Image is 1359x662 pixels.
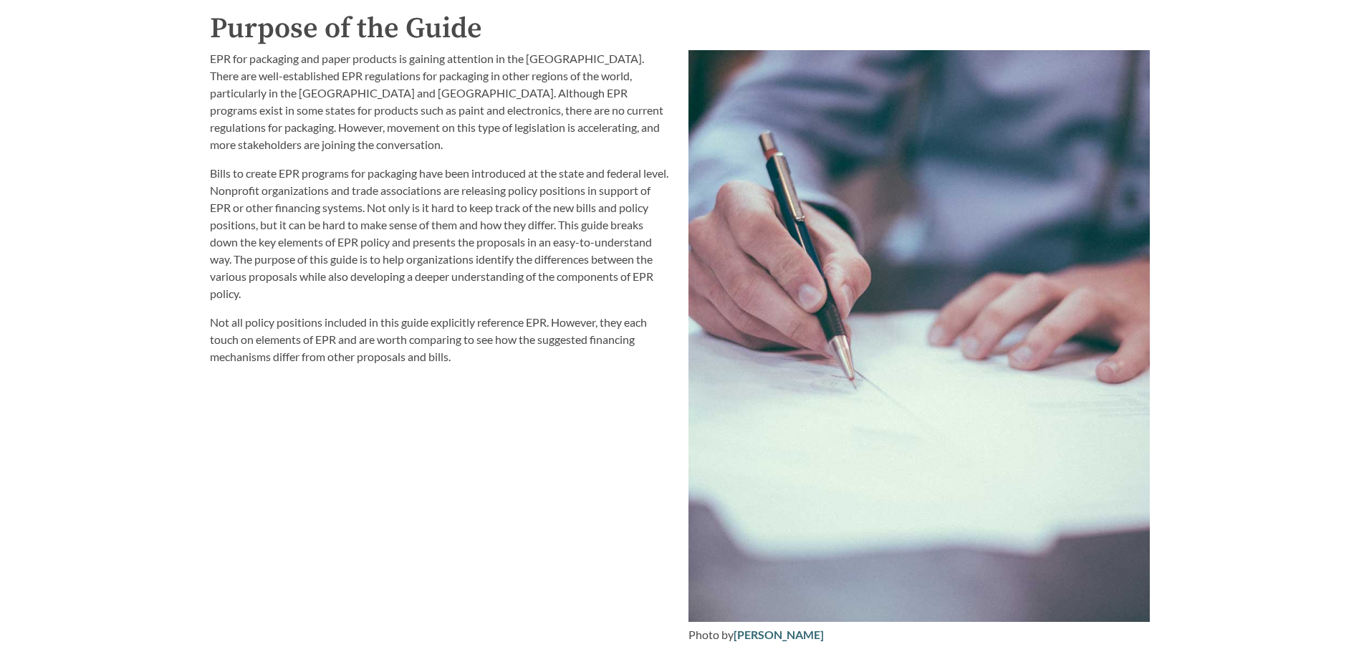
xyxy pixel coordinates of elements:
h2: Purpose of the Guide [210,7,1150,50]
img: man writing on paper [688,50,1150,623]
p: Not all policy positions included in this guide explicitly reference EPR. However, they each touc... [210,314,671,365]
p: Bills to create EPR programs for packaging have been introduced at the state and federal level. N... [210,165,671,302]
p: EPR for packaging and paper products is gaining attention in the [GEOGRAPHIC_DATA]. There are wel... [210,50,671,153]
a: [PERSON_NAME] [734,628,824,641]
div: Photo by [688,626,1150,643]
